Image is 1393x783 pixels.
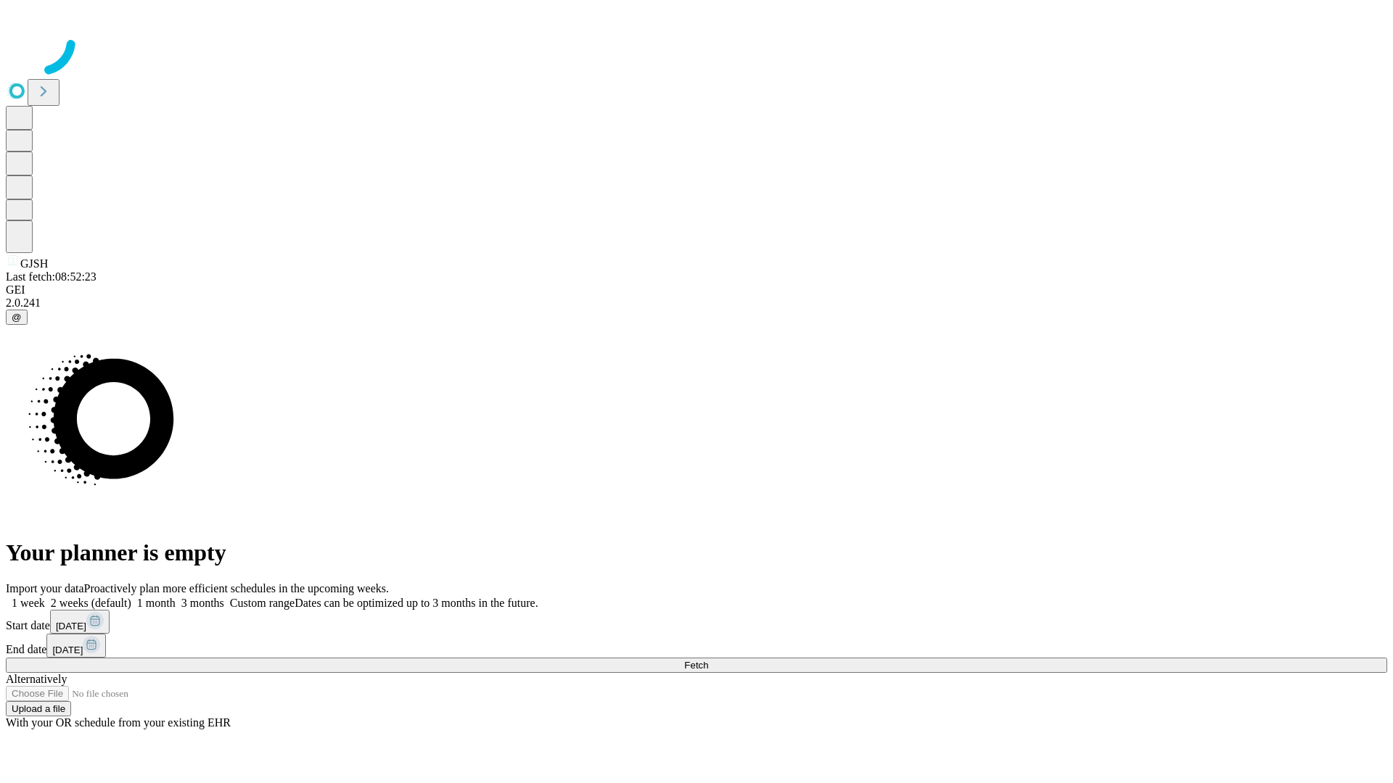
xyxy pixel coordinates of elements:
[46,634,106,658] button: [DATE]
[20,257,48,270] span: GJSH
[51,597,131,609] span: 2 weeks (default)
[295,597,538,609] span: Dates can be optimized up to 3 months in the future.
[84,582,389,594] span: Proactively plan more efficient schedules in the upcoming weeks.
[6,582,84,594] span: Import your data
[6,310,28,325] button: @
[230,597,295,609] span: Custom range
[6,701,71,716] button: Upload a file
[6,297,1387,310] div: 2.0.241
[6,716,231,729] span: With your OR schedule from your existing EHR
[6,673,67,685] span: Alternatively
[6,283,1387,297] div: GEI
[56,621,86,631] span: [DATE]
[6,270,96,283] span: Last fetch: 08:52:23
[52,645,83,655] span: [DATE]
[6,634,1387,658] div: End date
[6,539,1387,566] h1: Your planner is empty
[684,660,708,671] span: Fetch
[12,312,22,323] span: @
[6,658,1387,673] button: Fetch
[50,610,110,634] button: [DATE]
[12,597,45,609] span: 1 week
[137,597,176,609] span: 1 month
[6,610,1387,634] div: Start date
[181,597,224,609] span: 3 months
